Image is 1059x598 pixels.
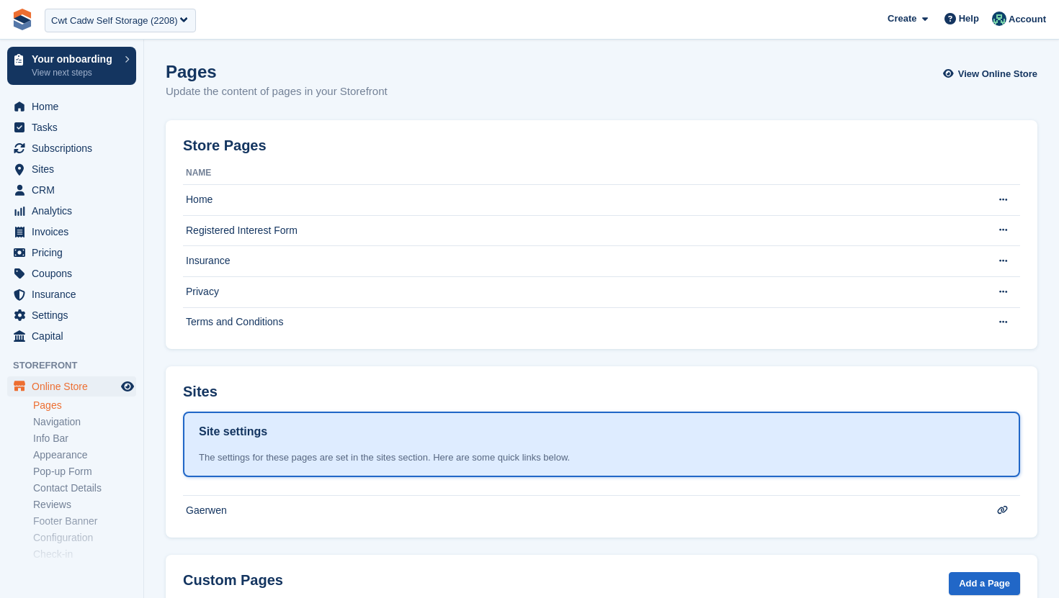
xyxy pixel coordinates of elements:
a: Preview store [119,378,136,395]
span: View Online Store [958,67,1037,81]
img: stora-icon-8386f47178a22dfd0bd8f6a31ec36ba5ce8667c1dd55bd0f319d3a0aa187defe.svg [12,9,33,30]
span: Analytics [32,201,118,221]
p: Your onboarding [32,54,117,64]
h1: Site settings [199,423,267,440]
a: menu [7,96,136,117]
a: View Online Store [947,62,1037,86]
h2: Store Pages [183,137,267,154]
a: Pages [33,399,136,412]
a: menu [7,117,136,137]
th: Name [183,162,978,185]
a: Pop-up Form [33,465,136,479]
a: menu [7,222,136,242]
a: menu [7,180,136,200]
a: menu [7,201,136,221]
span: Capital [32,326,118,346]
span: Create [888,12,916,26]
span: Tasks [32,117,118,137]
a: Appearance [33,448,136,462]
span: Subscriptions [32,138,118,158]
a: menu [7,326,136,346]
span: Pricing [32,243,118,263]
div: Cwt Cadw Self Storage (2208) [51,14,178,28]
a: Contact Details [33,481,136,495]
span: Storefront [13,358,143,373]
span: Invoices [32,222,118,242]
a: Check-in [33,548,136,561]
h1: Pages [166,62,388,81]
h2: Custom Pages [183,572,283,589]
td: Registered Interest Form [183,215,978,246]
a: Add a Page [949,572,1020,596]
a: Booking form links [33,564,136,578]
a: menu [7,159,136,179]
td: Privacy [183,276,978,307]
td: Home [183,185,978,216]
span: Coupons [32,263,118,284]
a: menu [7,138,136,158]
span: CRM [32,180,118,200]
a: Configuration [33,531,136,545]
a: menu [7,284,136,304]
td: Terms and Conditions [183,307,978,337]
a: menu [7,376,136,397]
a: menu [7,243,136,263]
a: Navigation [33,415,136,429]
a: menu [7,305,136,325]
p: View next steps [32,66,117,79]
span: Home [32,96,118,117]
span: Insurance [32,284,118,304]
a: Footer Banner [33,515,136,528]
a: Reviews [33,498,136,512]
div: The settings for these pages are set in the sites section. Here are some quick links below. [199,450,1004,465]
td: Gaerwen [183,496,978,526]
h2: Sites [183,384,218,400]
span: Help [959,12,979,26]
a: Your onboarding View next steps [7,47,136,85]
p: Update the content of pages in your Storefront [166,83,388,100]
span: Account [1009,12,1046,27]
a: menu [7,263,136,284]
a: Info Bar [33,432,136,445]
span: Online Store [32,376,118,397]
span: Settings [32,305,118,325]
span: Sites [32,159,118,179]
td: Insurance [183,246,978,277]
img: Jennifer Ofodile [992,12,1006,26]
